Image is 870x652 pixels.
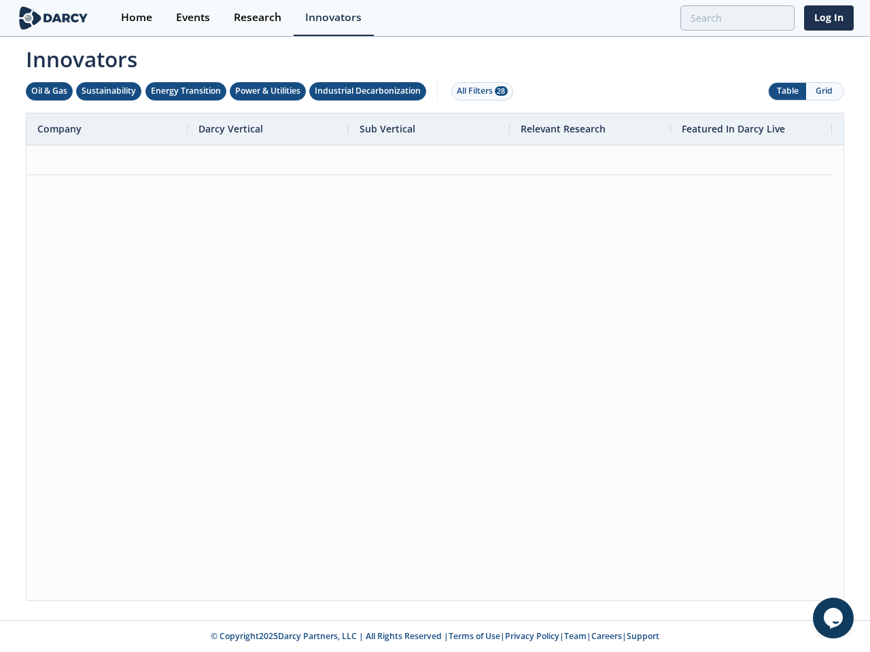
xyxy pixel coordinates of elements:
a: Careers [591,630,622,642]
p: © Copyright 2025 Darcy Partners, LLC | All Rights Reserved | | | | | [19,630,851,642]
div: Energy Transition [151,85,221,97]
div: Power & Utilities [235,85,300,97]
div: Innovators [305,12,362,23]
button: Sustainability [76,82,141,101]
div: Industrial Decarbonization [315,85,421,97]
a: Log In [804,5,854,31]
span: Sub Vertical [360,122,415,135]
div: All Filters [457,85,508,97]
div: Events [176,12,210,23]
span: Relevant Research [521,122,606,135]
a: Support [627,630,659,642]
div: Research [234,12,281,23]
button: All Filters 28 [451,82,513,101]
div: Sustainability [82,85,136,97]
div: Oil & Gas [31,85,67,97]
button: Grid [806,83,843,100]
a: Team [564,630,587,642]
span: Darcy Vertical [198,122,263,135]
button: Table [769,83,806,100]
span: Featured In Darcy Live [682,122,785,135]
button: Oil & Gas [26,82,73,101]
div: Home [121,12,152,23]
input: Advanced Search [680,5,795,31]
span: 28 [495,86,508,96]
button: Energy Transition [145,82,226,101]
img: logo-wide.svg [16,6,90,30]
iframe: chat widget [813,598,856,638]
span: Innovators [16,38,854,75]
span: Company [37,122,82,135]
button: Power & Utilities [230,82,306,101]
a: Terms of Use [449,630,500,642]
button: Industrial Decarbonization [309,82,426,101]
a: Privacy Policy [505,630,559,642]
